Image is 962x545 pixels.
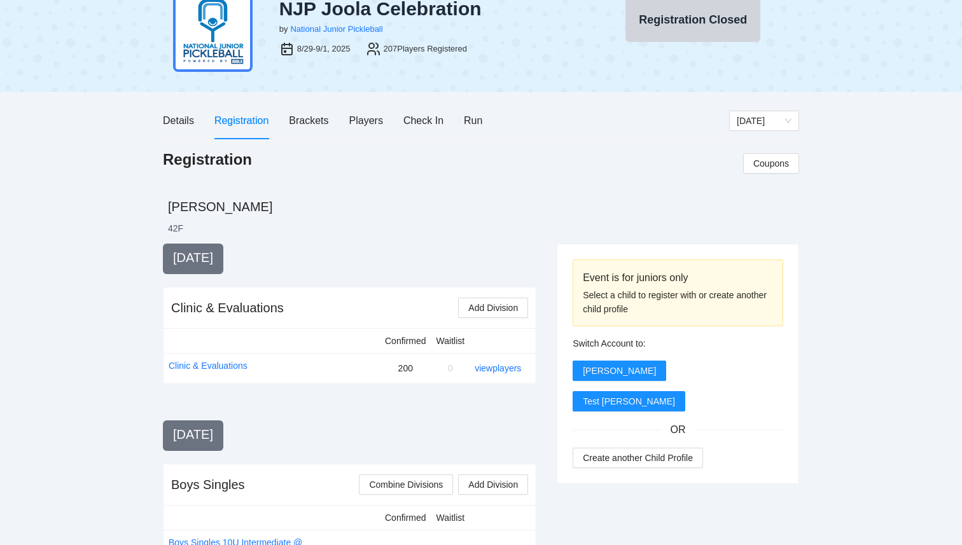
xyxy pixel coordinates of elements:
[349,113,383,128] div: Players
[583,288,773,316] div: Select a child to register with or create another child profile
[583,394,675,408] span: Test [PERSON_NAME]
[380,353,431,383] td: 200
[573,391,685,411] button: Test [PERSON_NAME]
[448,363,453,373] span: 0
[737,111,791,130] span: Saturday
[385,511,426,525] div: Confirmed
[163,113,194,128] div: Details
[385,334,426,348] div: Confirmed
[173,251,213,265] span: [DATE]
[171,476,245,493] div: Boys Singles
[573,448,703,468] button: Create another Child Profile
[583,451,693,465] span: Create another Child Profile
[583,364,656,378] span: [PERSON_NAME]
[436,511,465,525] div: Waitlist
[458,474,528,495] button: Add Division
[214,113,268,128] div: Registration
[583,270,773,286] div: Event is for juniors only
[468,301,518,315] span: Add Division
[753,156,789,170] span: Coupons
[464,113,482,128] div: Run
[369,478,443,492] span: Combine Divisions
[279,23,288,36] div: by
[171,299,284,317] div: Clinic & Evaluations
[297,43,351,55] div: 8/29-9/1, 2025
[458,298,528,318] button: Add Division
[289,113,328,128] div: Brackets
[163,149,252,170] h1: Registration
[168,198,799,216] h2: [PERSON_NAME]
[475,363,521,373] a: view players
[173,427,213,441] span: [DATE]
[468,478,518,492] span: Add Division
[359,474,453,495] button: Combine Divisions
[384,43,468,55] div: 207 Players Registered
[660,422,696,438] span: OR
[169,359,247,373] a: Clinic & Evaluations
[743,153,799,174] button: Coupons
[573,336,783,350] div: Switch Account to:
[290,24,382,34] a: National Junior Pickleball
[403,113,443,128] div: Check In
[436,334,465,348] div: Waitlist
[573,361,666,381] button: [PERSON_NAME]
[168,222,183,235] li: 42 F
